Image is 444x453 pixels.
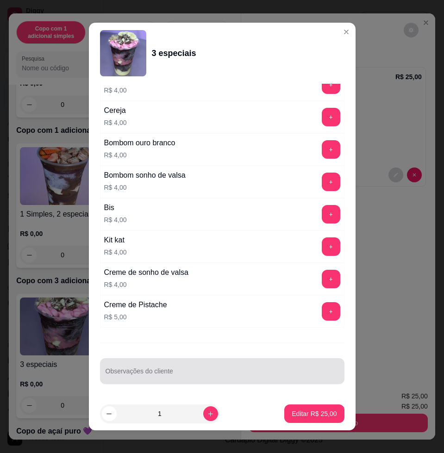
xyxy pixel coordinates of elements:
p: R$ 4,00 [104,248,127,257]
input: Observações do cliente [106,370,339,379]
button: add [322,302,340,321]
div: Cereja [104,105,127,116]
p: R$ 4,00 [104,280,188,289]
p: R$ 4,00 [104,150,175,160]
button: add [322,173,340,191]
div: Bombom sonho de valsa [104,170,186,181]
button: add [322,205,340,223]
button: Editar R$ 25,00 [284,404,344,423]
div: Bombom ouro branco [104,137,175,149]
button: increase-product-quantity [203,406,218,421]
button: Close [339,25,354,39]
div: Kit kat [104,235,127,246]
p: R$ 4,00 [104,118,127,127]
p: R$ 4,00 [104,86,127,95]
div: Creme de Pistache [104,299,167,310]
button: add [322,108,340,126]
p: Editar R$ 25,00 [292,409,337,418]
button: add [322,140,340,159]
button: add [322,75,340,94]
div: 3 especiais [152,47,196,60]
button: add [322,270,340,288]
img: product-image [100,30,146,76]
div: Creme de sonho de valsa [104,267,188,278]
button: add [322,237,340,256]
button: decrease-product-quantity [102,406,117,421]
p: R$ 4,00 [104,183,186,192]
p: R$ 5,00 [104,312,167,322]
p: R$ 4,00 [104,215,127,224]
div: Bis [104,202,127,213]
